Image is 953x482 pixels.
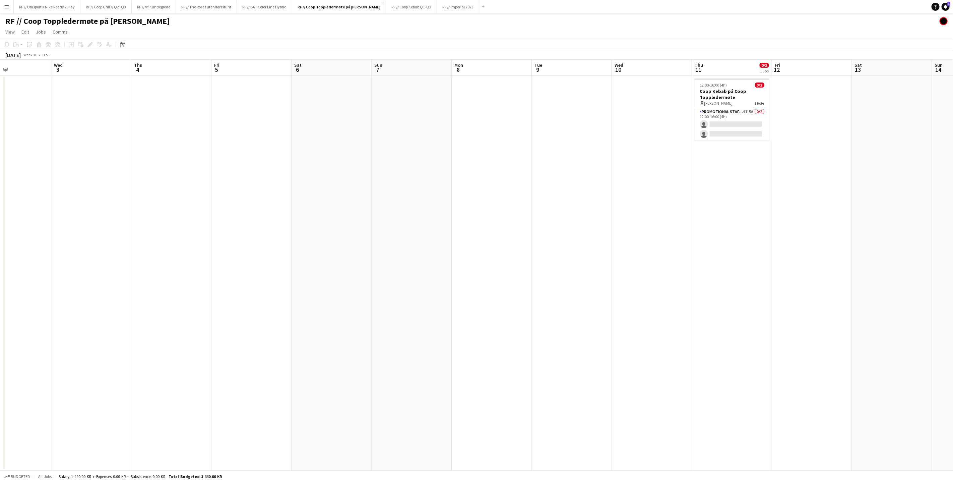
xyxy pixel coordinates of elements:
span: All jobs [37,474,53,479]
span: Sun [374,62,382,68]
button: RF // Unisport X Nike Ready 2 Play [14,0,80,13]
app-user-avatar: Hin Shing Cheung [940,17,948,25]
button: RF // Coop Kebab Q1-Q2 [386,0,437,13]
button: RF // Coop Grill // Q2 -Q3 [80,0,132,13]
span: 6 [293,66,302,73]
button: RF // VY Kundeglede [132,0,176,13]
span: Jobs [36,29,46,35]
span: Total Budgeted 1 440.00 KR [169,474,222,479]
span: 14 [934,66,943,73]
app-job-card: 12:00-16:00 (4h)0/2Coop Kebab på Coop Toppledermøte [PERSON_NAME]1 RolePromotional Staffing (Bran... [695,78,770,141]
button: RF // Imperial 2023 [437,0,479,13]
span: Tue [534,62,542,68]
span: [PERSON_NAME] [704,101,733,106]
button: RF // BAT Color Line Hybrid [237,0,292,13]
span: 12 [774,66,780,73]
span: Thu [134,62,142,68]
div: [DATE] [5,52,21,58]
span: Edit [21,29,29,35]
span: Mon [454,62,463,68]
span: 0/2 [755,83,764,88]
a: Comms [50,28,70,36]
span: View [5,29,15,35]
div: CEST [42,52,50,57]
span: Comms [53,29,68,35]
span: 1 Role [755,101,764,106]
a: View [3,28,17,36]
span: 12:00-16:00 (4h) [700,83,727,88]
span: 5 [213,66,219,73]
a: Jobs [33,28,49,36]
span: Sat [294,62,302,68]
h1: RF // Coop Toppledermøte på [PERSON_NAME] [5,16,170,26]
span: 13 [854,66,862,73]
span: 7 [373,66,382,73]
span: Budgeted [11,474,30,479]
span: 1 [947,2,950,6]
span: 3 [53,66,63,73]
span: Sat [855,62,862,68]
span: 10 [614,66,623,73]
a: 1 [942,3,950,11]
h3: Coop Kebab på Coop Toppledermøte [695,88,770,100]
span: Sun [935,62,943,68]
span: Wed [615,62,623,68]
span: Thu [695,62,703,68]
span: Fri [775,62,780,68]
div: 1 Job [760,68,769,73]
span: Wed [54,62,63,68]
span: 9 [533,66,542,73]
span: 0/2 [760,63,769,68]
span: Fri [214,62,219,68]
a: Edit [19,28,32,36]
button: RF // Coop Toppledermøte på [PERSON_NAME] [292,0,386,13]
div: Salary 1 440.00 KR + Expenses 0.00 KR + Subsistence 0.00 KR = [59,474,222,479]
button: RF // The Roses utendørsstunt [176,0,237,13]
span: Week 36 [22,52,39,57]
button: Budgeted [3,473,31,480]
app-card-role: Promotional Staffing (Brand Ambassadors)4I5A0/212:00-16:00 (4h) [695,108,770,141]
span: 4 [133,66,142,73]
span: 11 [694,66,703,73]
span: 8 [453,66,463,73]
